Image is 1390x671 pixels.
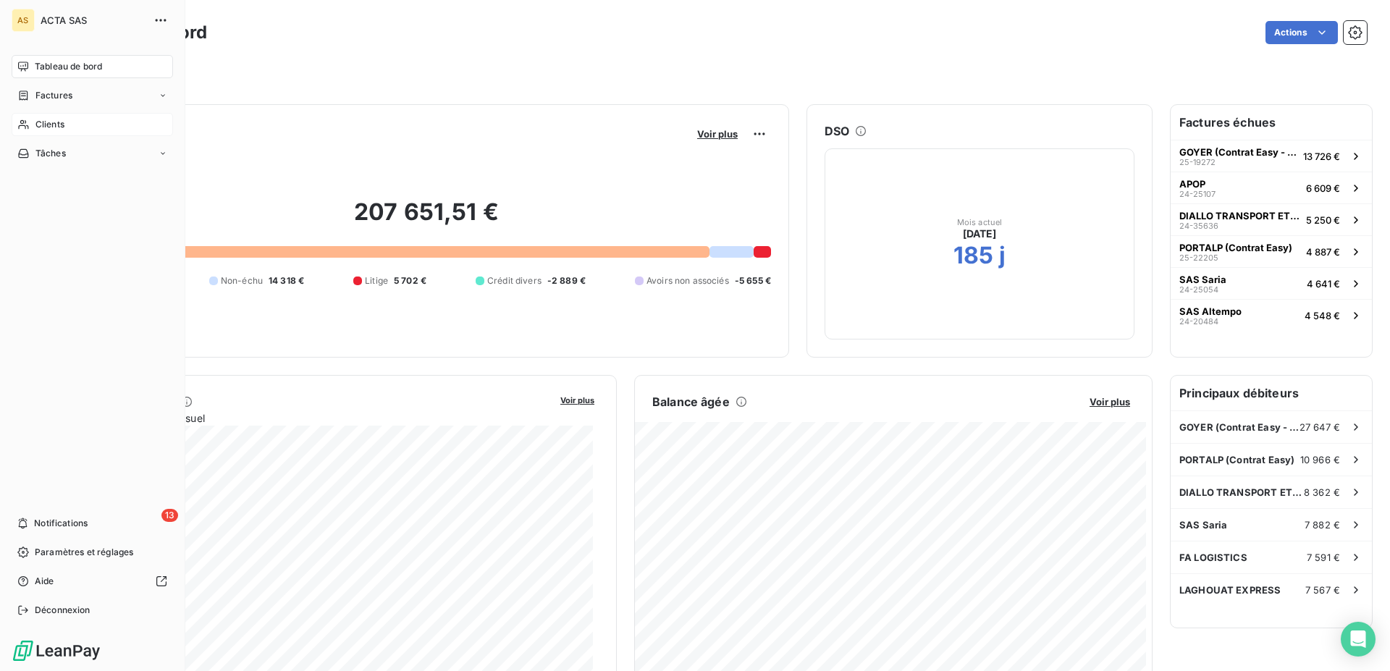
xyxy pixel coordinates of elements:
[1179,190,1216,198] span: 24-25107
[1304,486,1340,498] span: 8 362 €
[652,393,730,410] h6: Balance âgée
[1179,421,1300,433] span: GOYER (Contrat Easy - Thérorème)
[1179,274,1226,285] span: SAS Saria
[825,122,849,140] h6: DSO
[1179,221,1218,230] span: 24-35636
[1179,519,1227,531] span: SAS Saria
[12,570,173,593] a: Aide
[1171,172,1372,203] button: APOP24-251076 609 €
[1179,178,1205,190] span: APOP
[556,393,599,406] button: Voir plus
[1305,310,1340,321] span: 4 548 €
[82,198,771,241] h2: 207 651,51 €
[1179,210,1300,221] span: DIALLO TRANSPORT ET LOGISTIC
[1306,246,1340,258] span: 4 887 €
[35,604,90,617] span: Déconnexion
[1179,242,1292,253] span: PORTALP (Contrat Easy)
[1179,317,1218,326] span: 24-20484
[1179,158,1216,166] span: 25-19272
[1305,519,1340,531] span: 7 882 €
[1171,267,1372,299] button: SAS Saria24-250544 641 €
[487,274,542,287] span: Crédit divers
[1307,552,1340,563] span: 7 591 €
[1306,182,1340,194] span: 6 609 €
[1179,454,1294,465] span: PORTALP (Contrat Easy)
[365,274,388,287] span: Litige
[1179,584,1281,596] span: LAGHOUAT EXPRESS
[1306,214,1340,226] span: 5 250 €
[560,395,594,405] span: Voir plus
[963,227,997,241] span: [DATE]
[1303,151,1340,162] span: 13 726 €
[35,89,72,102] span: Factures
[35,118,64,131] span: Clients
[161,509,178,522] span: 13
[547,274,586,287] span: -2 889 €
[1171,235,1372,267] button: PORTALP (Contrat Easy)25-222054 887 €
[953,241,993,270] h2: 185
[646,274,729,287] span: Avoirs non associés
[35,575,54,588] span: Aide
[35,147,66,160] span: Tâches
[221,274,263,287] span: Non-échu
[693,127,742,140] button: Voir plus
[1265,21,1338,44] button: Actions
[1171,105,1372,140] h6: Factures échues
[1171,376,1372,410] h6: Principaux débiteurs
[957,218,1003,227] span: Mois actuel
[1179,253,1218,262] span: 25-22205
[1179,285,1218,294] span: 24-25054
[35,60,102,73] span: Tableau de bord
[1179,552,1247,563] span: FA LOGISTICS
[1307,278,1340,290] span: 4 641 €
[41,14,145,26] span: ACTA SAS
[1171,203,1372,235] button: DIALLO TRANSPORT ET LOGISTIC24-356365 250 €
[269,274,304,287] span: 14 318 €
[1179,486,1304,498] span: DIALLO TRANSPORT ET LOGISTIC
[1171,299,1372,331] button: SAS Altempo24-204844 548 €
[1171,140,1372,172] button: GOYER (Contrat Easy - Thérorème)25-1927213 726 €
[1085,395,1134,408] button: Voir plus
[1305,584,1340,596] span: 7 567 €
[1179,146,1297,158] span: GOYER (Contrat Easy - Thérorème)
[999,241,1006,270] h2: j
[35,546,133,559] span: Paramètres et réglages
[735,274,771,287] span: -5 655 €
[394,274,426,287] span: 5 702 €
[1300,421,1340,433] span: 27 647 €
[12,639,101,662] img: Logo LeanPay
[1090,396,1130,408] span: Voir plus
[1179,305,1242,317] span: SAS Altempo
[12,9,35,32] div: AS
[1341,622,1376,657] div: Open Intercom Messenger
[1300,454,1340,465] span: 10 966 €
[697,128,738,140] span: Voir plus
[34,517,88,530] span: Notifications
[82,410,550,426] span: Chiffre d'affaires mensuel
